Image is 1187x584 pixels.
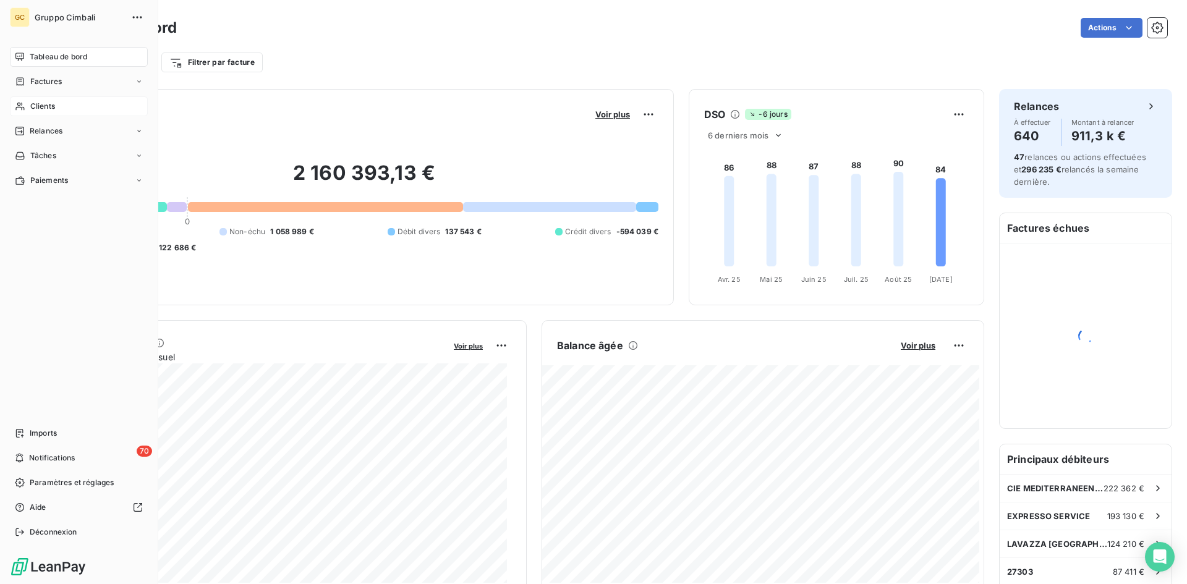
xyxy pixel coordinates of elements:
[30,76,62,87] span: Factures
[565,226,611,237] span: Crédit divers
[155,242,197,253] span: -122 686 €
[616,226,659,237] span: -594 039 €
[844,275,869,284] tspan: Juil. 25
[30,428,57,439] span: Imports
[30,150,56,161] span: Tâches
[137,446,152,457] span: 70
[760,275,783,284] tspan: Mai 25
[10,557,87,577] img: Logo LeanPay
[1104,483,1144,493] span: 222 362 €
[1007,539,1107,549] span: LAVAZZA [GEOGRAPHIC_DATA]
[35,12,124,22] span: Gruppo Cimbali
[1014,126,1051,146] h4: 640
[70,161,658,198] h2: 2 160 393,13 €
[708,130,768,140] span: 6 derniers mois
[1021,164,1061,174] span: 296 235 €
[450,340,487,351] button: Voir plus
[185,216,190,226] span: 0
[30,101,55,112] span: Clients
[1071,119,1134,126] span: Montant à relancer
[30,51,87,62] span: Tableau de bord
[885,275,912,284] tspan: Août 25
[1145,542,1175,572] div: Open Intercom Messenger
[398,226,441,237] span: Débit divers
[1081,18,1142,38] button: Actions
[229,226,265,237] span: Non-échu
[1113,567,1144,577] span: 87 411 €
[595,109,630,119] span: Voir plus
[30,125,62,137] span: Relances
[445,226,481,237] span: 137 543 €
[10,497,148,517] a: Aide
[557,338,623,353] h6: Balance âgée
[10,7,30,27] div: GC
[592,109,634,120] button: Voir plus
[901,341,935,350] span: Voir plus
[704,107,725,122] h6: DSO
[1014,152,1024,162] span: 47
[29,452,75,463] span: Notifications
[801,275,827,284] tspan: Juin 25
[30,477,114,488] span: Paramètres et réglages
[1014,99,1059,114] h6: Relances
[30,527,77,538] span: Déconnexion
[929,275,953,284] tspan: [DATE]
[1007,511,1090,521] span: EXPRESSO SERVICE
[161,53,263,72] button: Filtrer par facture
[270,226,314,237] span: 1 058 989 €
[1014,152,1146,187] span: relances ou actions effectuées et relancés la semaine dernière.
[1107,511,1144,521] span: 193 130 €
[70,350,445,363] span: Chiffre d'affaires mensuel
[1107,539,1144,549] span: 124 210 €
[1071,126,1134,146] h4: 911,3 k €
[1007,483,1104,493] span: CIE MEDITERRANEENNE DES CAFES
[1014,119,1051,126] span: À effectuer
[718,275,741,284] tspan: Avr. 25
[1000,213,1172,243] h6: Factures échues
[897,340,939,351] button: Voir plus
[30,502,46,513] span: Aide
[1007,567,1033,577] span: 27303
[745,109,791,120] span: -6 jours
[1000,444,1172,474] h6: Principaux débiteurs
[454,342,483,350] span: Voir plus
[30,175,68,186] span: Paiements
